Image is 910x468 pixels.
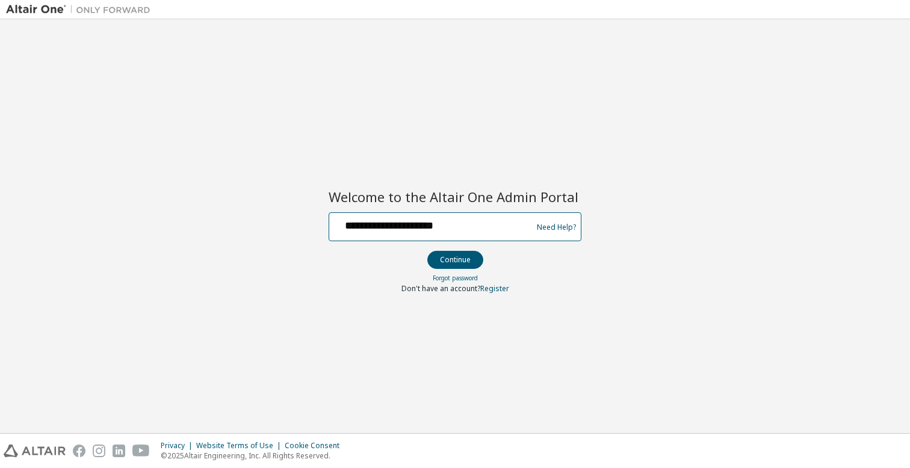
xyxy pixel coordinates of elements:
[427,251,483,269] button: Continue
[401,283,480,294] span: Don't have an account?
[161,441,196,451] div: Privacy
[480,283,509,294] a: Register
[132,445,150,457] img: youtube.svg
[6,4,156,16] img: Altair One
[93,445,105,457] img: instagram.svg
[4,445,66,457] img: altair_logo.svg
[285,441,347,451] div: Cookie Consent
[537,227,576,227] a: Need Help?
[161,451,347,461] p: © 2025 Altair Engineering, Inc. All Rights Reserved.
[433,274,478,282] a: Forgot password
[73,445,85,457] img: facebook.svg
[113,445,125,457] img: linkedin.svg
[329,188,581,205] h2: Welcome to the Altair One Admin Portal
[196,441,285,451] div: Website Terms of Use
